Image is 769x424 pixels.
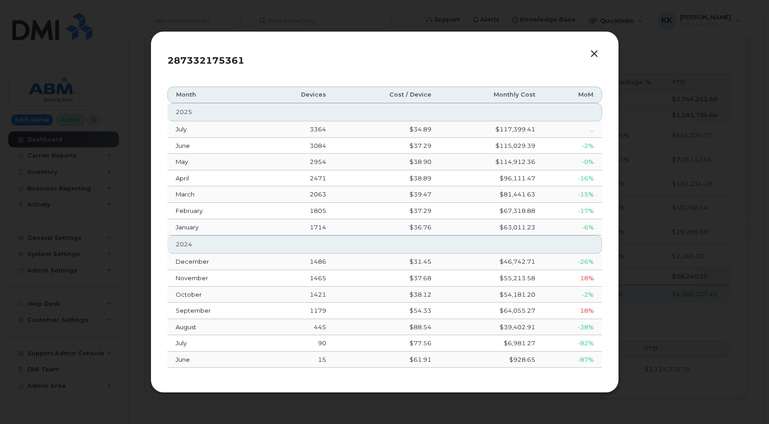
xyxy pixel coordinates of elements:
th: Cost / Device [334,87,439,103]
td: $38.12 [334,287,439,303]
td: $39.47 [334,186,439,203]
td: December [167,254,260,270]
td: $37.29 [334,138,439,154]
div: 18% [552,274,593,283]
div: -2% [552,141,593,150]
th: 2025 [167,103,602,121]
td: $114,912.36 [440,154,544,170]
div: ... [552,125,593,134]
div: -26% [552,257,593,266]
th: 2024 [167,235,602,254]
td: 3084 [260,138,334,154]
td: November [167,270,260,287]
td: 1805 [260,203,334,219]
td: February [167,203,260,219]
td: $64,055.27 [440,303,544,319]
td: $34.89 [334,121,439,138]
td: $117,399.41 [440,121,544,138]
td: 1421 [260,287,334,303]
td: 1179 [260,303,334,319]
td: $55,213.58 [440,270,544,287]
td: $67,318.88 [440,203,544,219]
td: $54.33 [334,303,439,319]
td: March [167,186,260,203]
td: May [167,154,260,170]
div: -0% [552,158,593,166]
td: June [167,138,260,154]
td: $96,111.47 [440,170,544,187]
div: -2% [552,290,593,299]
td: 1714 [260,219,334,236]
td: $37.68 [334,270,439,287]
div: -15% [552,190,593,199]
td: 1486 [260,254,334,270]
td: 2471 [260,170,334,187]
div: -17% [552,207,593,215]
div: -6% [552,223,593,232]
td: 2063 [260,186,334,203]
th: MoM [543,87,602,103]
td: 1465 [260,270,334,287]
td: January [167,219,260,236]
td: $31.45 [334,254,439,270]
td: $115,029.39 [440,138,544,154]
td: $81,441.63 [440,186,544,203]
div: -16% [552,174,593,183]
td: $54,181.20 [440,287,544,303]
th: Month [167,87,260,103]
td: 2954 [260,154,334,170]
td: September [167,303,260,319]
th: Monthly Cost [440,87,544,103]
td: $46,742.71 [440,254,544,270]
td: $36.76 [334,219,439,236]
td: $37.29 [334,203,439,219]
td: $38.89 [334,170,439,187]
td: 3364 [260,121,334,138]
td: July [167,121,260,138]
td: April [167,170,260,187]
td: $63,011.23 [440,219,544,236]
th: Devices [260,87,334,103]
td: $38.90 [334,154,439,170]
td: October [167,287,260,303]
